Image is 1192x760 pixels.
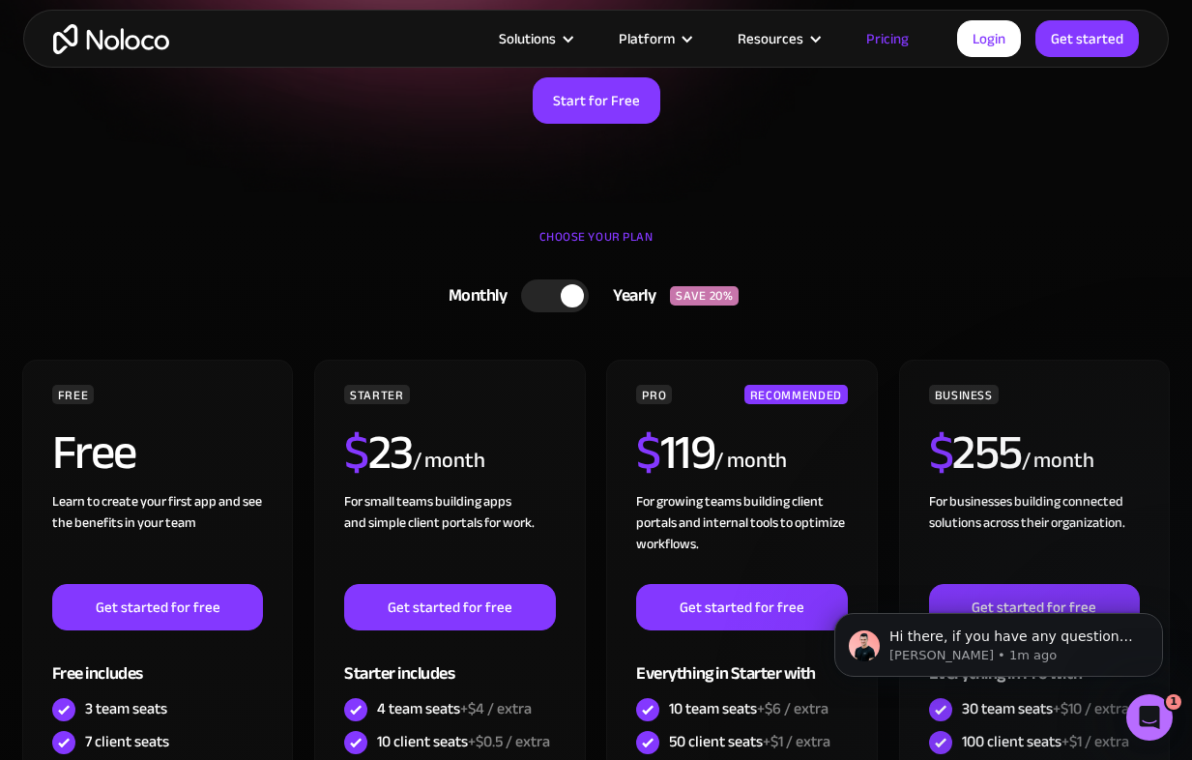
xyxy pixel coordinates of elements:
[842,26,933,51] a: Pricing
[805,572,1192,708] iframe: Intercom notifications message
[377,731,550,752] div: 10 client seats
[52,630,264,693] div: Free includes
[1035,20,1139,57] a: Get started
[962,698,1129,719] div: 30 team seats
[589,281,670,310] div: Yearly
[475,26,595,51] div: Solutions
[1053,694,1129,723] span: +$10 / extra
[1061,727,1129,756] span: +$1 / extra
[344,407,368,498] span: $
[962,731,1129,752] div: 100 client seats
[377,698,532,719] div: 4 team seats
[595,26,713,51] div: Platform
[413,446,485,477] div: / month
[669,731,830,752] div: 50 client seats
[19,222,1173,271] div: CHOOSE YOUR PLAN
[636,584,848,630] a: Get started for free
[929,428,1022,477] h2: 255
[713,26,842,51] div: Resources
[670,286,739,306] div: SAVE 20%
[714,446,787,477] div: / month
[636,491,848,584] div: For growing teams building client portals and internal tools to optimize workflows.
[52,385,95,404] div: FREE
[636,630,848,693] div: Everything in Starter with
[929,491,1141,584] div: For businesses building connected solutions across their organization. ‍
[85,731,169,752] div: 7 client seats
[533,77,660,124] a: Start for Free
[468,727,550,756] span: +$0.5 / extra
[757,694,829,723] span: +$6 / extra
[1126,694,1173,741] iframe: Intercom live chat
[499,26,556,51] div: Solutions
[344,630,556,693] div: Starter includes
[52,584,264,630] a: Get started for free
[669,698,829,719] div: 10 team seats
[344,491,556,584] div: For small teams building apps and simple client portals for work. ‍
[636,428,714,477] h2: 119
[344,428,413,477] h2: 23
[85,698,167,719] div: 3 team seats
[763,727,830,756] span: +$1 / extra
[1022,446,1094,477] div: / month
[344,385,409,404] div: STARTER
[619,26,675,51] div: Platform
[344,584,556,630] a: Get started for free
[929,385,999,404] div: BUSINESS
[929,407,953,498] span: $
[52,491,264,584] div: Learn to create your first app and see the benefits in your team ‍
[52,428,136,477] h2: Free
[636,385,672,404] div: PRO
[744,385,848,404] div: RECOMMENDED
[460,694,532,723] span: +$4 / extra
[738,26,803,51] div: Resources
[53,24,169,54] a: home
[957,20,1021,57] a: Login
[424,281,522,310] div: Monthly
[1166,694,1181,710] span: 1
[636,407,660,498] span: $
